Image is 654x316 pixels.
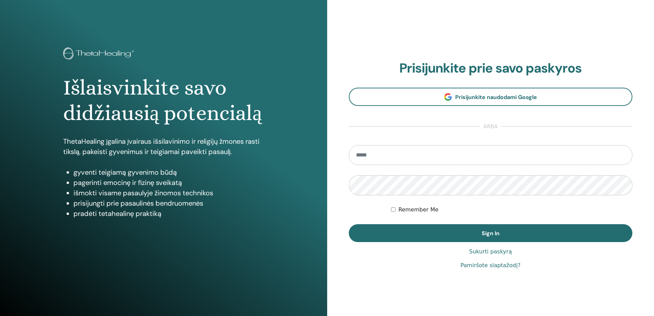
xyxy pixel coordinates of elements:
label: Remember Me [398,206,438,214]
p: ThetaHealing įgalina įvairaus išsilavinimo ir religijų žmones rasti tikslą, pakeisti gyvenimus ir... [63,136,264,157]
li: išmokti visame pasaulyje žinomos technikos [73,188,264,198]
span: arba [480,122,501,131]
li: gyventi teigiamą gyvenimo būdą [73,167,264,177]
h1: Išlaisvinkite savo didžiausią potencialą [63,75,264,126]
a: Prisijunkite naudodami Google [349,88,633,106]
div: Keep me authenticated indefinitely or until I manually logout [391,206,632,214]
li: prisijungti prie pasaulinės bendruomenės [73,198,264,208]
li: pagerinti emocinę ir fizinę sveikatą [73,177,264,188]
button: Sign In [349,224,633,242]
span: Prisijunkite naudodami Google [455,94,537,101]
a: Sukurti paskyrą [469,248,512,256]
a: Pamiršote slaptažodį? [460,261,520,270]
span: Sign In [482,230,500,237]
li: pradėti tetahealinę praktiką [73,208,264,219]
h2: Prisijunkite prie savo paskyros [349,61,633,76]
